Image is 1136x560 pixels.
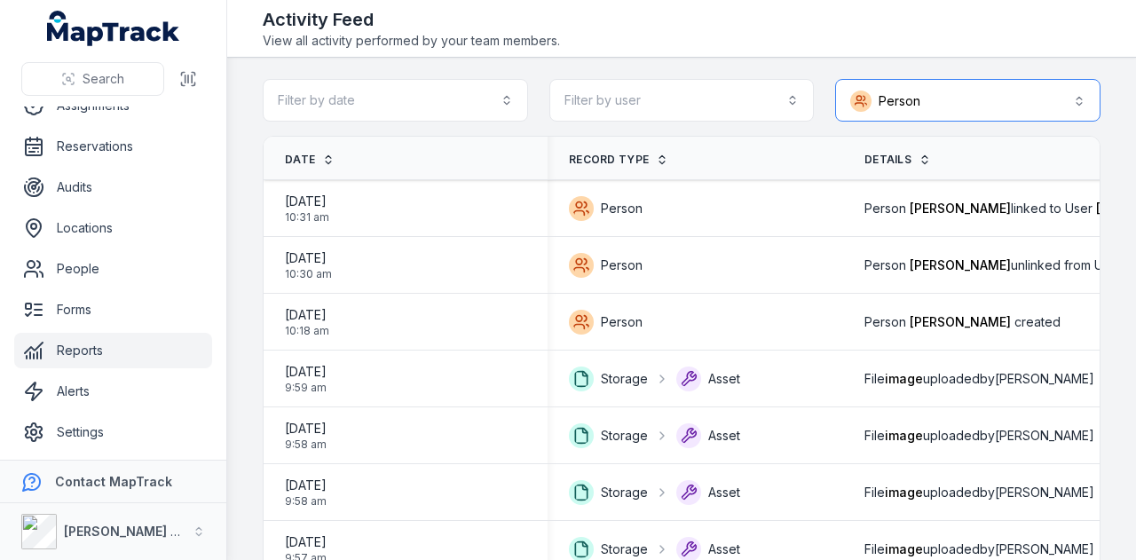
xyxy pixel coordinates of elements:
[285,267,332,281] span: 10:30 am
[263,79,528,122] button: Filter by date
[285,477,327,509] time: 08/09/2025, 9:58:13 am
[14,210,212,246] a: Locations
[14,414,212,450] a: Settings
[14,374,212,409] a: Alerts
[885,428,923,443] span: image
[83,70,124,88] span: Search
[864,313,1061,331] span: Person created
[864,540,1094,558] span: File uploaded by [PERSON_NAME]
[285,477,327,494] span: [DATE]
[285,381,327,395] span: 9:59 am
[21,62,164,96] button: Search
[55,474,172,489] strong: Contact MapTrack
[864,370,1094,388] span: File uploaded by [PERSON_NAME]
[285,420,327,452] time: 08/09/2025, 9:58:54 am
[285,249,332,281] time: 08/09/2025, 10:30:14 am
[285,363,327,381] span: [DATE]
[885,371,923,386] span: image
[14,333,212,368] a: Reports
[285,324,329,338] span: 10:18 am
[601,200,643,217] span: Person
[285,153,315,167] span: Date
[285,438,327,452] span: 9:58 am
[601,540,648,558] span: Storage
[285,193,329,225] time: 08/09/2025, 10:31:04 am
[285,306,329,338] time: 08/09/2025, 10:18:24 am
[708,427,740,445] span: Asset
[14,292,212,327] a: Forms
[601,484,648,501] span: Storage
[835,79,1100,122] button: Person
[601,256,643,274] span: Person
[14,129,212,164] a: Reservations
[910,257,1011,272] span: [PERSON_NAME]
[885,541,923,556] span: image
[885,485,923,500] span: image
[285,533,327,551] span: [DATE]
[708,370,740,388] span: Asset
[549,79,815,122] button: Filter by user
[569,153,668,167] a: Record Type
[864,484,1094,501] span: File uploaded by [PERSON_NAME]
[708,484,740,501] span: Asset
[708,540,740,558] span: Asset
[14,170,212,205] a: Audits
[47,11,180,46] a: MapTrack
[864,153,931,167] a: Details
[285,153,335,167] a: Date
[285,363,327,395] time: 08/09/2025, 9:59:38 am
[864,153,911,167] span: Details
[285,306,329,324] span: [DATE]
[601,427,648,445] span: Storage
[910,314,1011,329] span: [PERSON_NAME]
[864,427,1094,445] span: File uploaded by [PERSON_NAME]
[601,313,643,331] span: Person
[263,7,560,32] h2: Activity Feed
[285,420,327,438] span: [DATE]
[285,210,329,225] span: 10:31 am
[569,153,649,167] span: Record Type
[910,201,1011,216] span: [PERSON_NAME]
[263,32,560,50] span: View all activity performed by your team members.
[285,249,332,267] span: [DATE]
[601,370,648,388] span: Storage
[285,494,327,509] span: 9:58 am
[285,193,329,210] span: [DATE]
[14,251,212,287] a: People
[64,524,209,539] strong: [PERSON_NAME] Group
